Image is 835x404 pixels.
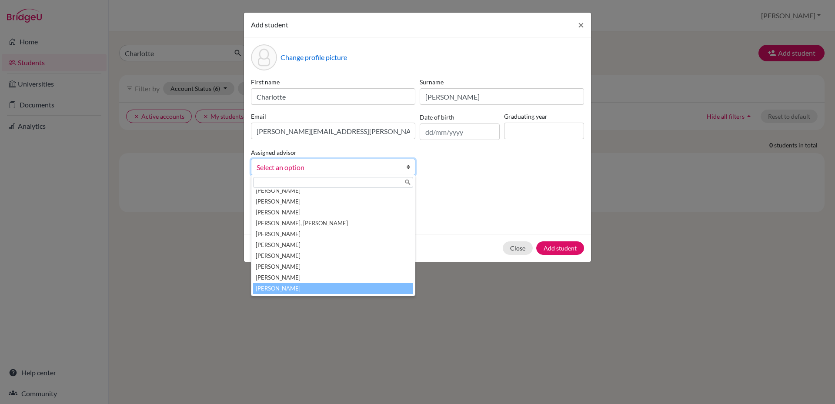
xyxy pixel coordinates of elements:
p: Parents [251,189,584,200]
li: [PERSON_NAME] [253,283,413,294]
li: [PERSON_NAME] [253,207,413,218]
li: [PERSON_NAME] [253,185,413,196]
li: [PERSON_NAME] [253,272,413,283]
label: Surname [420,77,584,87]
label: Graduating year [504,112,584,121]
input: dd/mm/yyyy [420,124,500,140]
label: First name [251,77,415,87]
li: [PERSON_NAME] [253,196,413,207]
li: [PERSON_NAME] [253,250,413,261]
div: Profile picture [251,44,277,70]
button: Close [571,13,591,37]
button: Close [503,241,533,255]
li: [PERSON_NAME] [253,240,413,250]
span: × [578,18,584,31]
label: Assigned advisor [251,148,297,157]
button: Add student [536,241,584,255]
label: Email [251,112,415,121]
span: Add student [251,20,288,29]
li: [PERSON_NAME] [253,261,413,272]
label: Date of birth [420,113,454,122]
li: [PERSON_NAME], [PERSON_NAME] [253,218,413,229]
li: [PERSON_NAME] [253,229,413,240]
span: Select an option [257,162,398,173]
